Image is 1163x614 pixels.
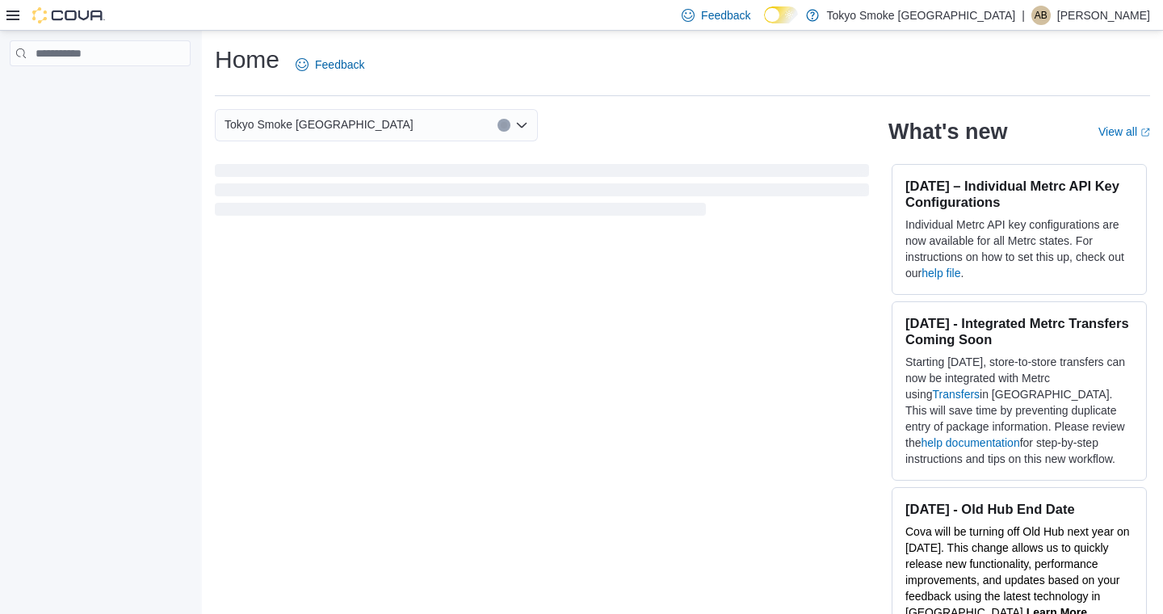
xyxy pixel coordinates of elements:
p: [PERSON_NAME] [1057,6,1150,25]
p: Starting [DATE], store-to-store transfers can now be integrated with Metrc using in [GEOGRAPHIC_D... [905,354,1133,467]
p: Tokyo Smoke [GEOGRAPHIC_DATA] [827,6,1016,25]
a: Transfers [932,388,980,401]
span: Feedback [701,7,750,23]
button: Open list of options [515,119,528,132]
div: Alexa Bereznycky [1031,6,1051,25]
p: | [1022,6,1025,25]
h1: Home [215,44,279,76]
a: Feedback [289,48,371,81]
nav: Complex example [10,69,191,108]
a: help file [922,267,960,280]
svg: External link [1140,128,1150,137]
button: Clear input [498,119,510,132]
h2: What's new [888,119,1007,145]
h3: [DATE] – Individual Metrc API Key Configurations [905,178,1133,210]
span: Tokyo Smoke [GEOGRAPHIC_DATA] [225,115,414,134]
span: Feedback [315,57,364,73]
span: Dark Mode [764,23,765,24]
p: Individual Metrc API key configurations are now available for all Metrc states. For instructions ... [905,217,1133,281]
input: Dark Mode [764,6,798,23]
img: Cova [32,7,105,23]
a: help documentation [921,436,1019,449]
h3: [DATE] - Integrated Metrc Transfers Coming Soon [905,315,1133,347]
h3: [DATE] - Old Hub End Date [905,501,1133,517]
span: AB [1035,6,1048,25]
span: Loading [215,167,869,219]
a: View allExternal link [1098,125,1150,138]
